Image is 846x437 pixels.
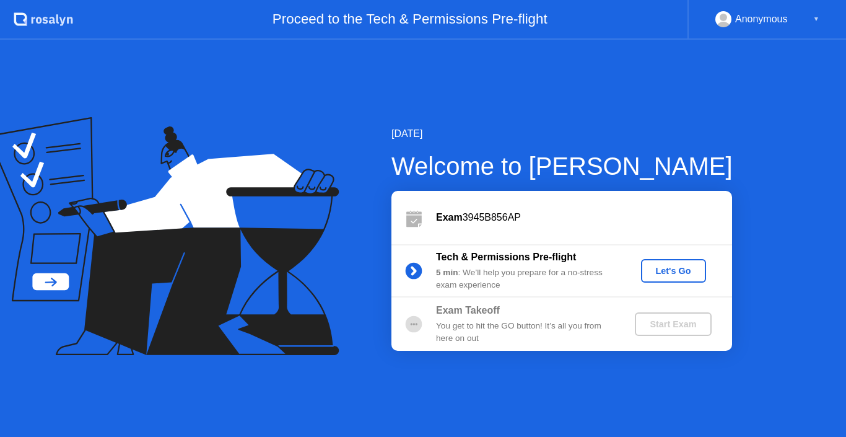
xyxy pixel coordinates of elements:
[646,266,701,276] div: Let's Go
[436,305,500,316] b: Exam Takeoff
[436,212,463,223] b: Exam
[735,11,788,27] div: Anonymous
[436,268,458,277] b: 5 min
[436,252,576,262] b: Tech & Permissions Pre-flight
[635,312,711,336] button: Start Exam
[813,11,819,27] div: ▼
[641,259,706,283] button: Let's Go
[436,320,614,345] div: You get to hit the GO button! It’s all you from here on out
[391,126,733,141] div: [DATE]
[436,210,732,225] div: 3945B856AP
[391,148,733,185] div: Welcome to [PERSON_NAME]
[436,267,614,292] div: : We’ll help you prepare for a no-stress exam experience
[640,319,706,329] div: Start Exam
